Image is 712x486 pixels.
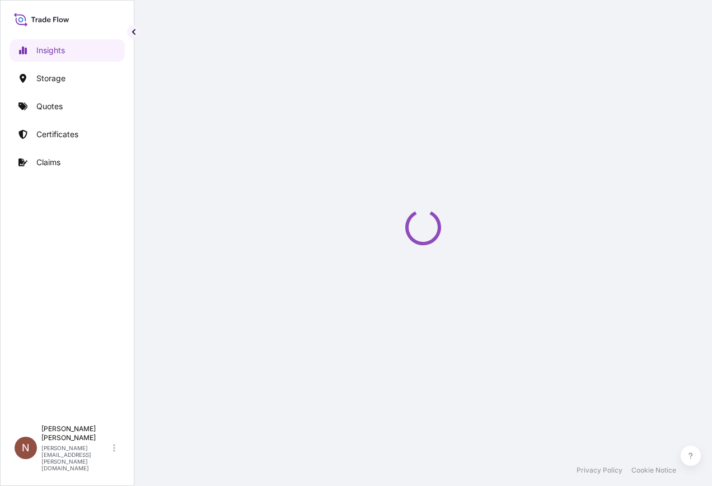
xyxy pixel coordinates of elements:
[10,67,125,90] a: Storage
[41,445,111,471] p: [PERSON_NAME][EMAIL_ADDRESS][PERSON_NAME][DOMAIN_NAME]
[10,123,125,146] a: Certificates
[10,95,125,118] a: Quotes
[36,157,60,168] p: Claims
[41,424,111,442] p: [PERSON_NAME] [PERSON_NAME]
[10,39,125,62] a: Insights
[36,73,65,84] p: Storage
[36,45,65,56] p: Insights
[631,466,676,475] a: Cookie Notice
[577,466,622,475] a: Privacy Policy
[36,101,63,112] p: Quotes
[22,442,30,454] span: N
[10,151,125,174] a: Claims
[36,129,78,140] p: Certificates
